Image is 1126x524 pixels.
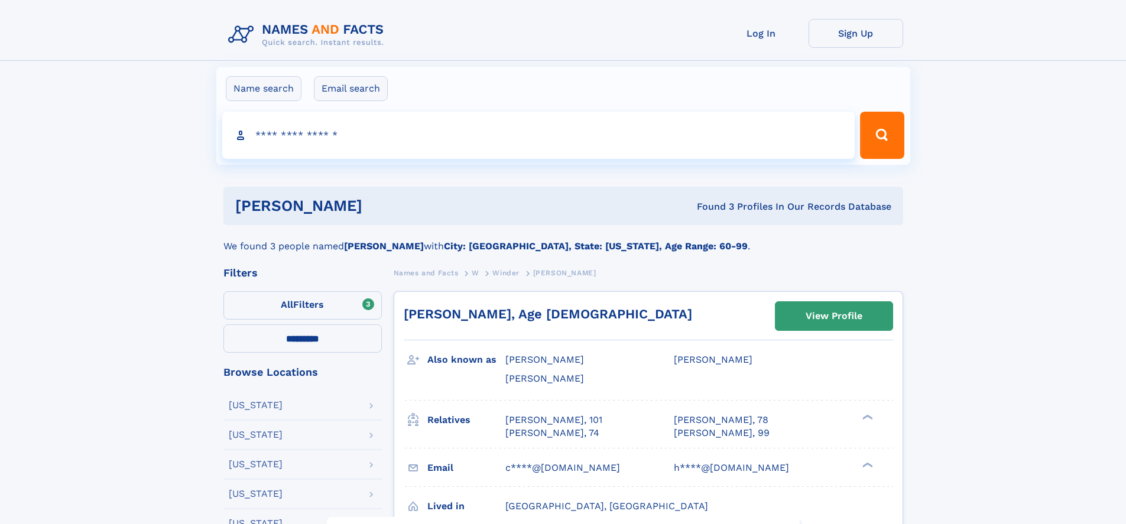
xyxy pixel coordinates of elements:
[223,291,382,320] label: Filters
[714,19,809,48] a: Log In
[223,19,394,51] img: Logo Names and Facts
[505,414,602,427] a: [PERSON_NAME], 101
[394,265,459,280] a: Names and Facts
[505,354,584,365] span: [PERSON_NAME]
[530,200,891,213] div: Found 3 Profiles In Our Records Database
[492,269,520,277] span: Winder
[229,460,283,469] div: [US_STATE]
[444,240,748,252] b: City: [GEOGRAPHIC_DATA], State: [US_STATE], Age Range: 60-99
[859,413,874,421] div: ❯
[505,373,584,384] span: [PERSON_NAME]
[223,268,382,278] div: Filters
[505,500,708,512] span: [GEOGRAPHIC_DATA], [GEOGRAPHIC_DATA]
[404,307,692,321] a: [PERSON_NAME], Age [DEMOGRAPHIC_DATA]
[775,302,893,330] a: View Profile
[860,112,904,159] button: Search Button
[314,76,388,101] label: Email search
[806,302,862,330] div: View Profile
[427,496,505,516] h3: Lived in
[229,430,283,440] div: [US_STATE]
[229,401,283,410] div: [US_STATE]
[809,19,903,48] a: Sign Up
[859,461,874,468] div: ❯
[505,427,599,440] a: [PERSON_NAME], 74
[226,76,301,101] label: Name search
[223,367,382,377] div: Browse Locations
[427,410,505,430] h3: Relatives
[427,350,505,370] h3: Also known as
[427,458,505,478] h3: Email
[281,299,293,310] span: All
[674,414,768,427] a: [PERSON_NAME], 78
[222,112,855,159] input: search input
[229,489,283,499] div: [US_STATE]
[533,269,596,277] span: [PERSON_NAME]
[235,198,530,213] h1: [PERSON_NAME]
[344,240,424,252] b: [PERSON_NAME]
[472,269,479,277] span: W
[674,354,752,365] span: [PERSON_NAME]
[492,265,520,280] a: Winder
[674,427,770,440] a: [PERSON_NAME], 99
[223,225,903,253] div: We found 3 people named with .
[472,265,479,280] a: W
